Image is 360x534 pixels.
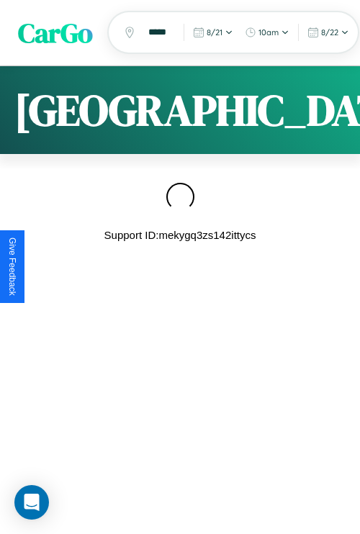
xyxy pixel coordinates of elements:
button: 8/21 [189,24,238,41]
div: Open Intercom Messenger [14,485,49,520]
span: 10am [258,27,279,37]
span: 8 / 21 [207,27,222,37]
button: 8/22 [303,24,354,41]
button: 10am [240,24,294,41]
span: 8 / 22 [321,27,338,37]
span: CarGo [18,14,93,52]
p: Support ID: mekygq3zs142ittycs [104,225,256,245]
div: Give Feedback [7,237,17,296]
